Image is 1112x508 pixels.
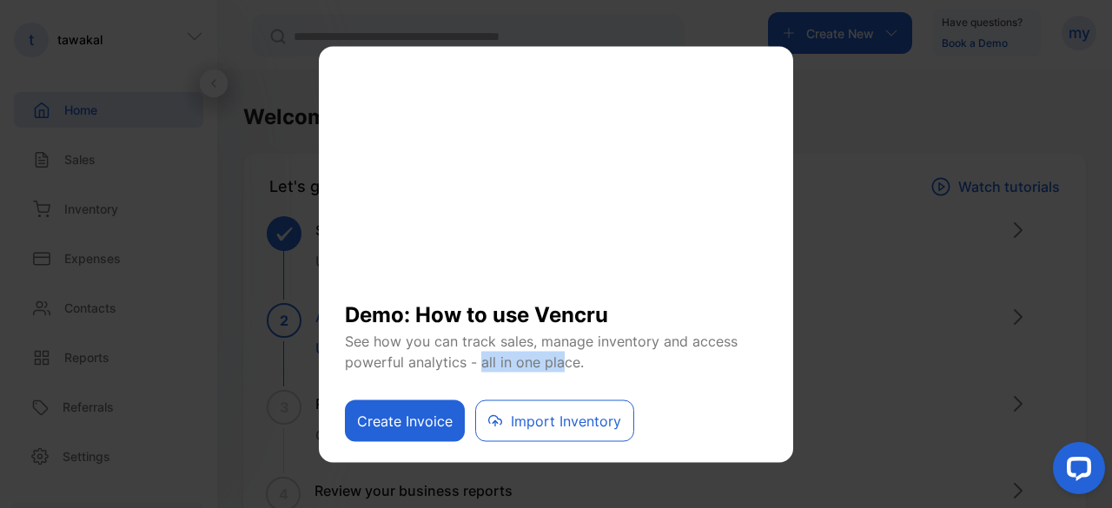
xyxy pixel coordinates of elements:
[345,399,465,441] button: Create Invoice
[345,68,767,285] iframe: YouTube video player
[475,399,634,441] button: Import Inventory
[345,285,767,330] h1: Demo: How to use Vencru
[1039,435,1112,508] iframe: LiveChat chat widget
[345,330,767,372] p: See how you can track sales, manage inventory and access powerful analytics - all in one place.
